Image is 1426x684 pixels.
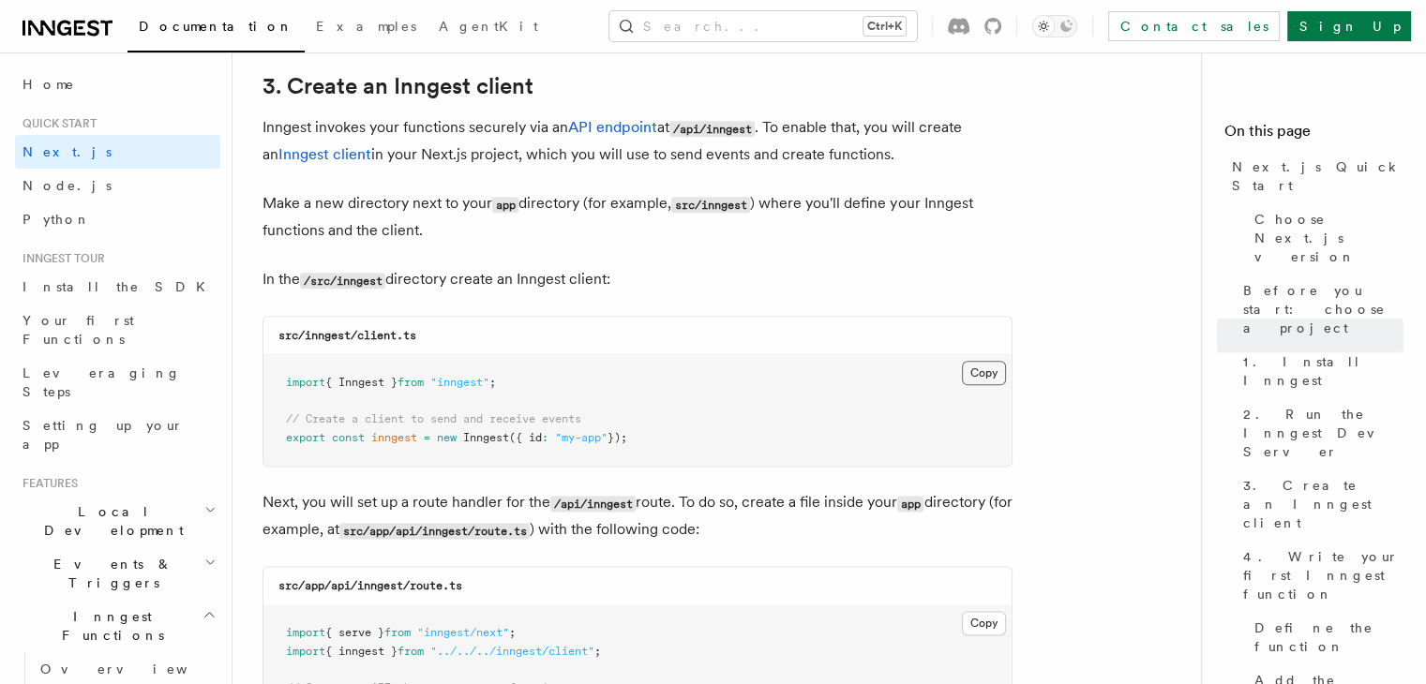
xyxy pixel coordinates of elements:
[1254,618,1403,656] span: Define the function
[509,431,542,444] span: ({ id
[305,6,428,51] a: Examples
[1232,157,1403,195] span: Next.js Quick Start
[608,431,627,444] span: });
[609,11,917,41] button: Search...Ctrl+K
[15,409,220,461] a: Setting up your app
[263,73,533,99] a: 3. Create an Inngest client
[1243,476,1403,532] span: 3. Create an Inngest client
[15,270,220,304] a: Install the SDK
[1032,15,1077,37] button: Toggle dark mode
[1236,345,1403,397] a: 1. Install Inngest
[300,273,385,289] code: /src/inngest
[23,75,75,94] span: Home
[428,6,549,51] a: AgentKit
[15,476,78,491] span: Features
[263,190,1013,244] p: Make a new directory next to your directory (for example, ) where you'll define your Inngest func...
[139,19,293,34] span: Documentation
[15,356,220,409] a: Leveraging Steps
[594,645,601,658] span: ;
[489,376,496,389] span: ;
[23,178,112,193] span: Node.js
[1236,274,1403,345] a: Before you start: choose a project
[15,67,220,101] a: Home
[1247,611,1403,663] a: Define the function
[1287,11,1411,41] a: Sign Up
[15,547,220,600] button: Events & Triggers
[555,431,608,444] span: "my-app"
[278,145,371,163] a: Inngest client
[1236,468,1403,540] a: 3. Create an Inngest client
[15,495,220,547] button: Local Development
[568,118,657,136] a: API endpoint
[286,431,325,444] span: export
[550,496,636,512] code: /api/inngest
[23,313,134,347] span: Your first Functions
[15,600,220,652] button: Inngest Functions
[463,431,509,444] span: Inngest
[286,645,325,658] span: import
[278,329,416,342] code: src/inngest/client.ts
[509,626,516,639] span: ;
[23,212,91,227] span: Python
[1224,150,1403,202] a: Next.js Quick Start
[1243,281,1403,337] span: Before you start: choose a project
[398,645,424,658] span: from
[1254,210,1403,266] span: Choose Next.js version
[437,431,457,444] span: new
[339,523,530,539] code: src/app/api/inngest/route.ts
[962,361,1006,385] button: Copy
[15,202,220,236] a: Python
[398,376,424,389] span: from
[1236,540,1403,611] a: 4. Write your first Inngest function
[671,197,750,213] code: src/inngest
[371,431,417,444] span: inngest
[1247,202,1403,274] a: Choose Next.js version
[1236,397,1403,468] a: 2. Run the Inngest Dev Server
[897,496,923,512] code: app
[417,626,509,639] span: "inngest/next"
[424,431,430,444] span: =
[23,279,217,294] span: Install the SDK
[384,626,411,639] span: from
[430,645,594,658] span: "../../../inngest/client"
[325,626,384,639] span: { serve }
[286,412,581,425] span: // Create a client to send and receive events
[286,626,325,639] span: import
[962,611,1006,635] button: Copy
[325,376,398,389] span: { Inngest }
[263,489,1013,543] p: Next, you will set up a route handler for the route. To do so, create a file inside your director...
[15,135,220,169] a: Next.js
[439,19,538,34] span: AgentKit
[316,19,416,34] span: Examples
[15,607,203,645] span: Inngest Functions
[15,304,220,356] a: Your first Functions
[430,376,489,389] span: "inngest"
[15,555,204,592] span: Events & Triggers
[1243,352,1403,390] span: 1. Install Inngest
[286,376,325,389] span: import
[15,502,204,540] span: Local Development
[542,431,548,444] span: :
[263,114,1013,168] p: Inngest invokes your functions securely via an at . To enable that, you will create an in your Ne...
[23,365,181,399] span: Leveraging Steps
[1243,405,1403,461] span: 2. Run the Inngest Dev Server
[15,251,105,266] span: Inngest tour
[492,197,518,213] code: app
[863,17,906,36] kbd: Ctrl+K
[1108,11,1280,41] a: Contact sales
[325,645,398,658] span: { inngest }
[23,144,112,159] span: Next.js
[15,116,97,131] span: Quick start
[263,266,1013,293] p: In the directory create an Inngest client:
[15,169,220,202] a: Node.js
[1243,547,1403,603] span: 4. Write your first Inngest function
[1224,120,1403,150] h4: On this page
[669,121,755,137] code: /api/inngest
[332,431,365,444] span: const
[128,6,305,52] a: Documentation
[278,579,462,592] code: src/app/api/inngest/route.ts
[23,418,184,452] span: Setting up your app
[40,662,233,677] span: Overview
